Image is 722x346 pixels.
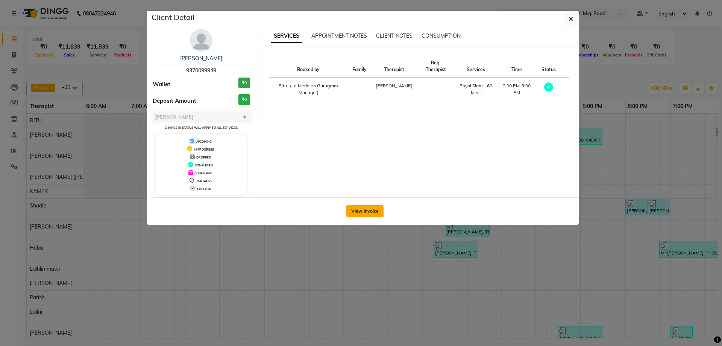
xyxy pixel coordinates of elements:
div: Royal Siam - 60 Mins [459,82,492,96]
span: CLIENT NOTES [376,32,413,39]
span: APPOINTMENT NOTES [311,32,367,39]
th: Therapist [371,55,417,78]
h3: ₹0 [238,94,250,105]
span: Deposit Amount [153,97,196,105]
button: View Invoice [346,205,384,217]
span: COMPLETED [195,163,213,167]
small: Change in status will apply to all services. [165,126,238,130]
td: 2:00 PM-3:00 PM [497,78,537,101]
th: Req. Therapist [417,55,455,78]
span: IN PROGRESS [194,148,214,151]
span: CHECK-IN [197,187,211,191]
th: Family [348,55,371,78]
th: Status [537,55,560,78]
span: UPCOMING [196,140,212,143]
td: - [417,78,455,101]
th: Booked by [269,55,348,78]
h5: Client Detail [152,12,194,23]
td: Ritu -(Le Meridien Gurugram Manager) [269,78,348,101]
span: SERVICES [271,29,302,43]
span: TENTATIVE [196,179,212,183]
span: DROPPED [196,155,211,159]
h3: ₹0 [238,78,250,88]
span: Wallet [153,80,170,89]
span: CONSUMPTION [422,32,461,39]
span: 9370099949 [186,67,216,74]
span: CONFIRMED [194,171,212,175]
img: avatar [190,29,212,52]
a: [PERSON_NAME] [180,55,222,62]
td: - [348,78,371,101]
th: Services [455,55,497,78]
span: [PERSON_NAME] [376,83,412,88]
th: Time [497,55,537,78]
